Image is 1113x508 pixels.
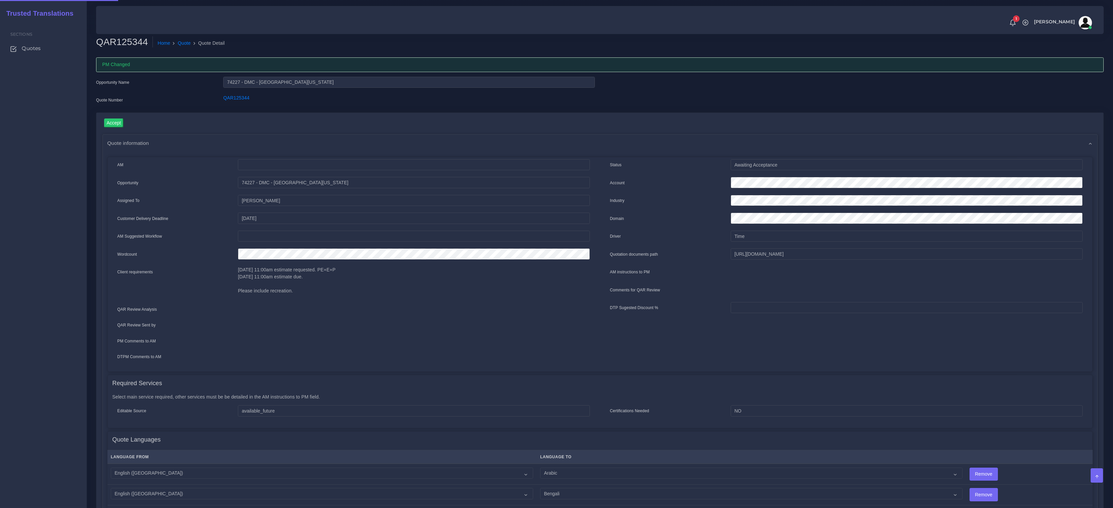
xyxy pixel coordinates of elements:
[223,95,249,100] a: QAR125344
[610,287,660,293] label: Comments for QAR Review
[117,306,157,312] label: QAR Review Analysis
[112,436,161,444] h4: Quote Languages
[1034,19,1075,24] span: [PERSON_NAME]
[5,41,82,55] a: Quotes
[117,338,156,344] label: PM Comments to AM
[970,488,998,501] input: Remove
[610,408,649,414] label: Certifications Needed
[610,198,625,204] label: Industry
[96,57,1104,72] div: PM Changed
[117,251,137,257] label: Wordcount
[112,380,162,387] h4: Required Services
[178,40,191,47] a: Quote
[536,450,966,464] th: Language To
[1031,16,1094,29] a: [PERSON_NAME]avatar
[157,40,170,47] a: Home
[610,162,622,168] label: Status
[117,408,146,414] label: Editable Source
[610,269,650,275] label: AM instructions to PM
[96,97,123,103] label: Quote Number
[117,354,161,360] label: DTPM Comments to AM
[610,216,624,222] label: Domain
[117,322,156,328] label: QAR Review Sent by
[107,139,149,147] span: Quote information
[610,251,658,257] label: Quotation documents path
[1007,19,1019,26] a: 1
[2,8,73,19] a: Trusted Translations
[2,9,73,17] h2: Trusted Translations
[238,195,590,206] input: pm
[117,233,162,239] label: AM Suggested Workflow
[107,450,537,464] th: Language From
[970,468,998,481] input: Remove
[610,233,621,239] label: Driver
[96,79,129,85] label: Opportunity Name
[1013,15,1020,22] span: 1
[117,198,140,204] label: Assigned To
[610,305,658,311] label: DTP Sugested Discount %
[10,32,32,37] span: Sections
[103,135,1097,152] div: Quote information
[238,266,590,294] p: [DATE] 11:00am estimate requested. PE+E+P [DATE] 11:00am estimate due. Please include recreation.
[610,180,625,186] label: Account
[117,162,123,168] label: AM
[117,216,168,222] label: Customer Delivery Deadline
[22,45,41,52] span: Quotes
[104,118,124,128] input: Accept
[191,40,225,47] li: Quote Detail
[112,394,1088,401] p: Select main service required, other services must be be detailed in the AM instructions to PM field.
[96,36,153,48] h2: QAR125344
[1079,16,1092,29] img: avatar
[117,180,139,186] label: Opportunity
[117,269,153,275] label: Client requirements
